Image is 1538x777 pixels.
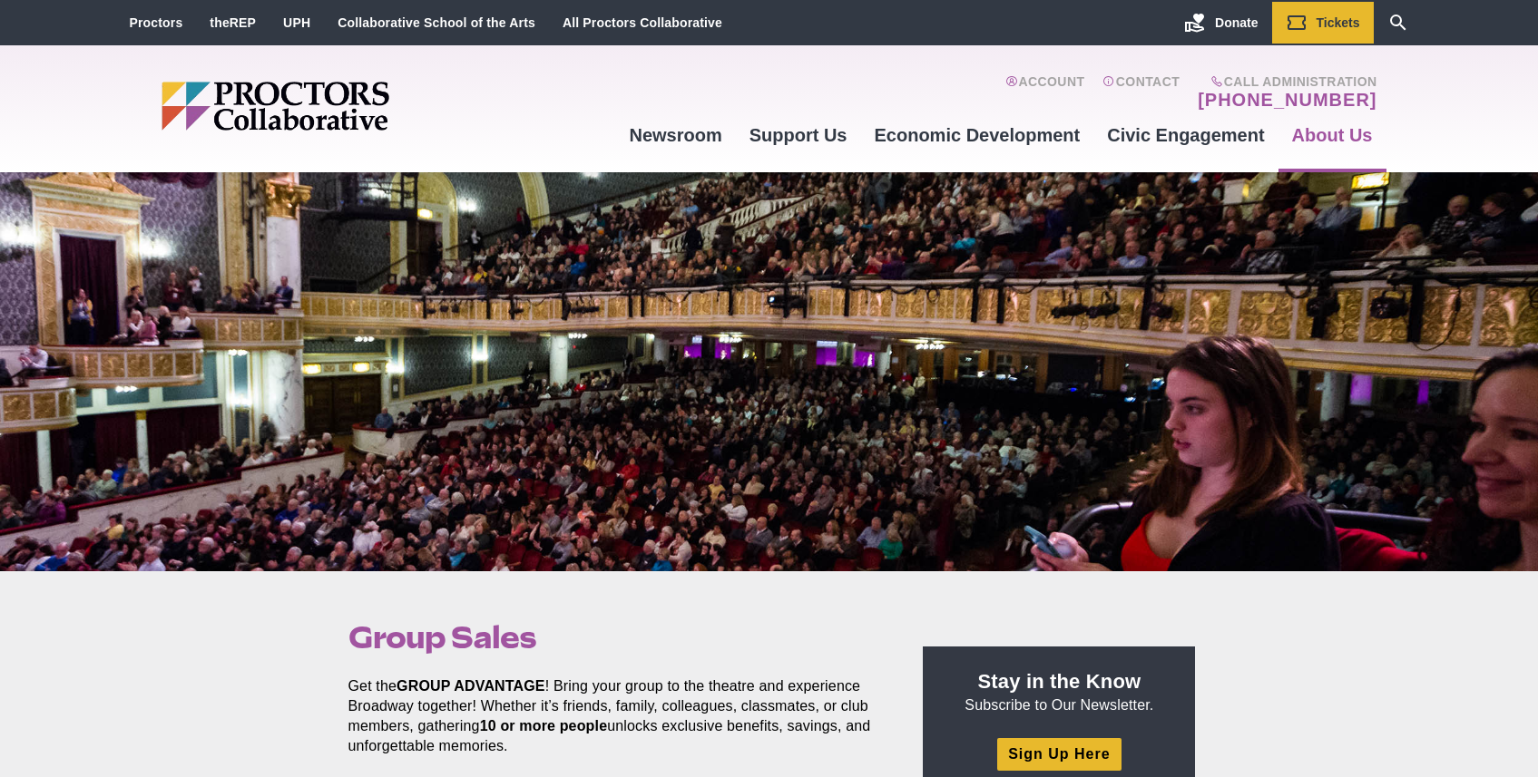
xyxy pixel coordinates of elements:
a: Civic Engagement [1093,111,1278,160]
a: Account [1005,74,1084,111]
a: Collaborative School of the Arts [338,15,535,30]
span: Tickets [1317,15,1360,30]
a: Support Us [736,111,861,160]
a: UPH [283,15,310,30]
a: Search [1374,2,1423,44]
span: Call Administration [1192,74,1376,89]
p: Subscribe to Our Newsletter. [945,668,1173,715]
p: Get the ! Bring your group to the theatre and experience Broadway together! Whether it’s friends,... [348,676,882,756]
a: All Proctors Collaborative [563,15,722,30]
a: [PHONE_NUMBER] [1198,89,1376,111]
strong: GROUP ADVANTAGE [397,678,545,694]
a: Economic Development [861,111,1094,160]
a: Donate [1171,2,1271,44]
a: theREP [210,15,256,30]
a: Proctors [130,15,183,30]
h1: Group Sales [348,620,882,655]
a: Sign Up Here [997,738,1121,770]
a: Newsroom [615,111,735,160]
a: Contact [1102,74,1180,111]
strong: Stay in the Know [978,670,1141,693]
img: Proctors logo [162,82,529,131]
a: About Us [1278,111,1386,160]
a: Tickets [1272,2,1374,44]
span: Donate [1215,15,1258,30]
strong: 10 or more people [480,718,608,733]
